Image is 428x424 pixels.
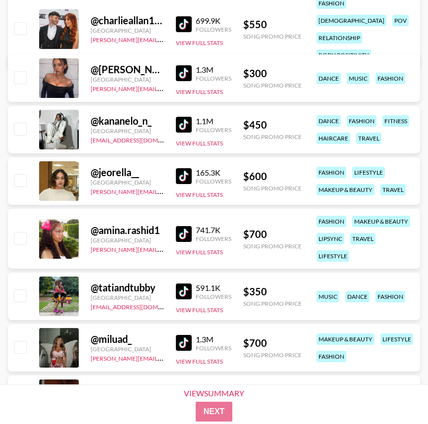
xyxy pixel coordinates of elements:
[176,283,192,299] img: TikTok
[317,32,362,44] div: relationship
[176,117,192,133] img: TikTok
[356,133,381,144] div: travel
[317,73,341,84] div: dance
[243,285,302,298] div: $ 350
[91,27,164,34] div: [GEOGRAPHIC_DATA]
[91,236,164,244] div: [GEOGRAPHIC_DATA]
[176,358,223,365] button: View Full Stats
[196,65,231,75] div: 1.3M
[243,18,302,31] div: $ 550
[243,67,302,80] div: $ 300
[243,300,302,307] div: Song Promo Price
[196,402,233,422] button: Next
[196,26,231,33] div: Followers
[196,283,231,293] div: 591.1K
[317,133,350,144] div: haircare
[317,233,344,244] div: lipsync
[243,133,302,141] div: Song Promo Price
[91,301,190,311] a: [EMAIL_ADDRESS][DOMAIN_NAME]
[91,83,237,93] a: [PERSON_NAME][EMAIL_ADDRESS][DOMAIN_NAME]
[175,389,253,398] div: View Summary
[375,291,405,302] div: fashion
[91,244,237,253] a: [PERSON_NAME][EMAIL_ADDRESS][DOMAIN_NAME]
[176,88,223,95] button: View Full Stats
[176,248,223,256] button: View Full Stats
[196,116,231,126] div: 1.1M
[196,75,231,82] div: Followers
[243,228,302,240] div: $ 700
[91,166,164,179] div: @ jeorella__
[243,119,302,131] div: $ 450
[317,49,371,61] div: body positivity
[382,115,409,127] div: fitness
[91,224,164,236] div: @ amina.rashid1
[91,353,237,362] a: [PERSON_NAME][EMAIL_ADDRESS][DOMAIN_NAME]
[243,33,302,40] div: Song Promo Price
[380,333,413,345] div: lifestyle
[91,179,164,186] div: [GEOGRAPHIC_DATA]
[345,291,370,302] div: dance
[243,170,302,183] div: $ 600
[375,73,405,84] div: fashion
[243,242,302,250] div: Song Promo Price
[91,127,164,135] div: [GEOGRAPHIC_DATA]
[91,282,164,294] div: @ tatiandtubby
[317,351,346,362] div: fashion
[196,16,231,26] div: 699.9K
[380,184,406,195] div: travel
[176,39,223,47] button: View Full Stats
[176,191,223,198] button: View Full Stats
[243,82,302,89] div: Song Promo Price
[91,333,164,345] div: @ miluad_
[196,334,231,344] div: 1.3M
[347,115,376,127] div: fashion
[347,73,370,84] div: music
[317,167,346,178] div: fashion
[91,34,237,44] a: [PERSON_NAME][EMAIL_ADDRESS][DOMAIN_NAME]
[317,15,386,26] div: [DEMOGRAPHIC_DATA]
[91,76,164,83] div: [GEOGRAPHIC_DATA]
[196,178,231,185] div: Followers
[317,291,339,302] div: music
[176,140,223,147] button: View Full Stats
[196,293,231,300] div: Followers
[91,14,164,27] div: @ charlieallan164
[243,351,302,359] div: Song Promo Price
[378,375,416,412] iframe: Drift Widget Chat Controller
[317,333,374,345] div: makeup & beauty
[91,63,164,76] div: @ [PERSON_NAME].lindstrm
[176,306,223,314] button: View Full Stats
[196,344,231,352] div: Followers
[91,294,164,301] div: [GEOGRAPHIC_DATA]
[196,235,231,242] div: Followers
[176,16,192,32] img: TikTok
[91,115,164,127] div: @ kananelo_n_
[317,184,374,195] div: makeup & beauty
[91,186,237,195] a: [PERSON_NAME][EMAIL_ADDRESS][DOMAIN_NAME]
[176,168,192,184] img: TikTok
[243,185,302,192] div: Song Promo Price
[196,126,231,134] div: Followers
[352,167,385,178] div: lifestyle
[176,65,192,81] img: TikTok
[176,335,192,351] img: TikTok
[91,345,164,353] div: [GEOGRAPHIC_DATA]
[392,15,409,26] div: pov
[317,115,341,127] div: dance
[352,216,410,227] div: makeup & beauty
[91,135,190,144] a: [EMAIL_ADDRESS][DOMAIN_NAME]
[196,168,231,178] div: 165.3K
[317,216,346,227] div: fashion
[350,233,375,244] div: travel
[196,225,231,235] div: 741.7K
[176,226,192,242] img: TikTok
[243,337,302,349] div: $ 700
[317,250,349,262] div: lifestyle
